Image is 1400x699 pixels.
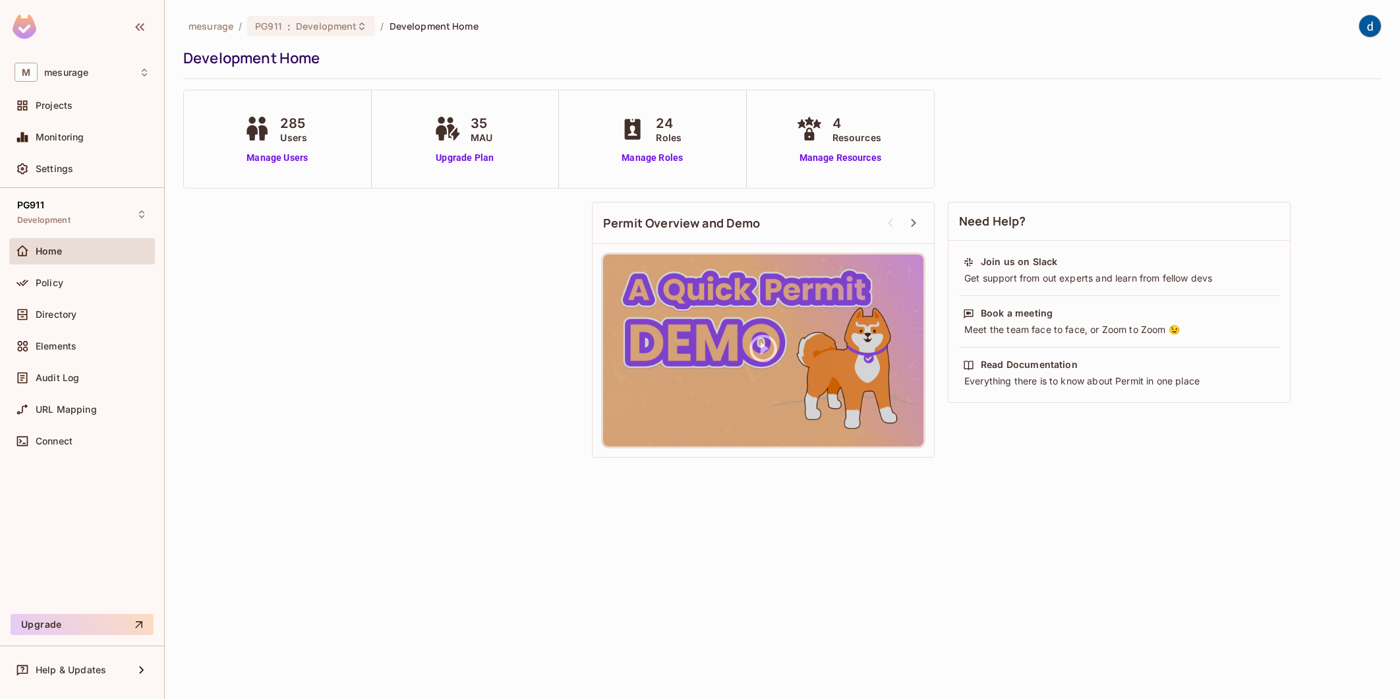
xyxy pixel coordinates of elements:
div: Development Home [183,48,1375,68]
div: Get support from out experts and learn from fellow devs [963,272,1275,285]
span: Elements [36,341,76,351]
span: : [287,21,291,32]
span: URL Mapping [36,404,97,415]
span: Development Home [390,20,479,32]
span: Projects [36,100,73,111]
span: Settings [36,164,73,174]
span: Audit Log [36,373,79,383]
img: dev 911gcl [1359,15,1381,37]
span: Users [280,131,307,144]
span: Workspace: mesurage [44,67,88,78]
span: Connect [36,436,73,446]
a: Manage Roles [616,151,688,165]
a: Manage Users [241,151,314,165]
span: PG911 [255,20,282,32]
span: Permit Overview and Demo [603,215,761,231]
li: / [380,20,384,32]
span: Roles [656,131,682,144]
span: PG911 [17,200,44,210]
span: the active workspace [189,20,233,32]
a: Upgrade Plan [431,151,499,165]
span: 35 [471,113,492,133]
div: Everything there is to know about Permit in one place [963,375,1275,388]
span: Directory [36,309,76,320]
span: Development [17,215,71,226]
div: Book a meeting [981,307,1053,320]
span: M [15,63,38,82]
span: Need Help? [959,213,1026,229]
span: Home [36,246,63,257]
span: Resources [832,131,881,144]
span: Help & Updates [36,665,106,675]
span: Monitoring [36,132,84,142]
div: Meet the team face to face, or Zoom to Zoom 😉 [963,323,1275,336]
span: 285 [280,113,307,133]
span: Policy [36,278,63,288]
img: SReyMgAAAABJRU5ErkJggg== [13,15,36,39]
button: Upgrade [11,614,154,635]
li: / [239,20,242,32]
span: 24 [656,113,682,133]
span: 4 [832,113,881,133]
a: Manage Resources [793,151,888,165]
div: Read Documentation [981,358,1078,371]
span: Development [296,20,357,32]
div: Join us on Slack [981,255,1057,268]
span: MAU [471,131,492,144]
